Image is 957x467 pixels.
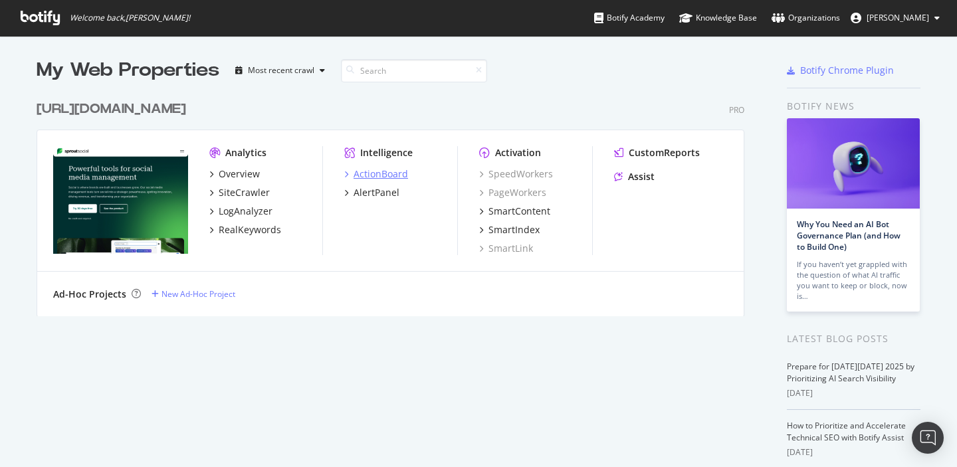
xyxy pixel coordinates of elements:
[354,167,408,181] div: ActionBoard
[230,60,330,81] button: Most recent crawl
[209,223,281,236] a: RealKeywords
[37,57,219,84] div: My Web Properties
[787,387,920,399] div: [DATE]
[629,146,700,159] div: CustomReports
[344,167,408,181] a: ActionBoard
[729,104,744,116] div: Pro
[53,288,126,301] div: Ad-Hoc Projects
[219,223,281,236] div: RealKeywords
[479,242,533,255] a: SmartLink
[787,331,920,346] div: Latest Blog Posts
[53,146,188,254] img: https://sproutsocial.com/
[209,186,270,199] a: SiteCrawler
[628,170,655,183] div: Assist
[867,12,929,23] span: Deepinder Rana
[488,223,540,236] div: SmartIndex
[219,167,260,181] div: Overview
[219,205,272,218] div: LogAnalyzer
[787,118,920,209] img: Why You Need an AI Bot Governance Plan (and How to Build One)
[219,186,270,199] div: SiteCrawler
[797,259,910,302] div: If you haven’t yet grappled with the question of what AI traffic you want to keep or block, now is…
[840,7,950,29] button: [PERSON_NAME]
[354,186,399,199] div: AlertPanel
[479,186,546,199] a: PageWorkers
[797,219,901,252] a: Why You Need an AI Bot Governance Plan (and How to Build One)
[679,11,757,25] div: Knowledge Base
[479,167,553,181] a: SpeedWorkers
[161,288,235,300] div: New Ad-Hoc Project
[787,99,920,114] div: Botify news
[614,146,700,159] a: CustomReports
[225,146,266,159] div: Analytics
[70,13,190,23] span: Welcome back, [PERSON_NAME] !
[341,59,487,82] input: Search
[787,446,920,458] div: [DATE]
[772,11,840,25] div: Organizations
[360,146,413,159] div: Intelligence
[37,100,191,119] a: [URL][DOMAIN_NAME]
[495,146,541,159] div: Activation
[614,170,655,183] a: Assist
[479,223,540,236] a: SmartIndex
[37,84,755,316] div: grid
[787,420,906,443] a: How to Prioritize and Accelerate Technical SEO with Botify Assist
[479,205,550,218] a: SmartContent
[344,186,399,199] a: AlertPanel
[209,205,272,218] a: LogAnalyzer
[209,167,260,181] a: Overview
[248,66,314,74] div: Most recent crawl
[594,11,665,25] div: Botify Academy
[912,422,944,454] div: Open Intercom Messenger
[37,100,186,119] div: [URL][DOMAIN_NAME]
[787,64,894,77] a: Botify Chrome Plugin
[787,361,914,384] a: Prepare for [DATE][DATE] 2025 by Prioritizing AI Search Visibility
[488,205,550,218] div: SmartContent
[152,288,235,300] a: New Ad-Hoc Project
[800,64,894,77] div: Botify Chrome Plugin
